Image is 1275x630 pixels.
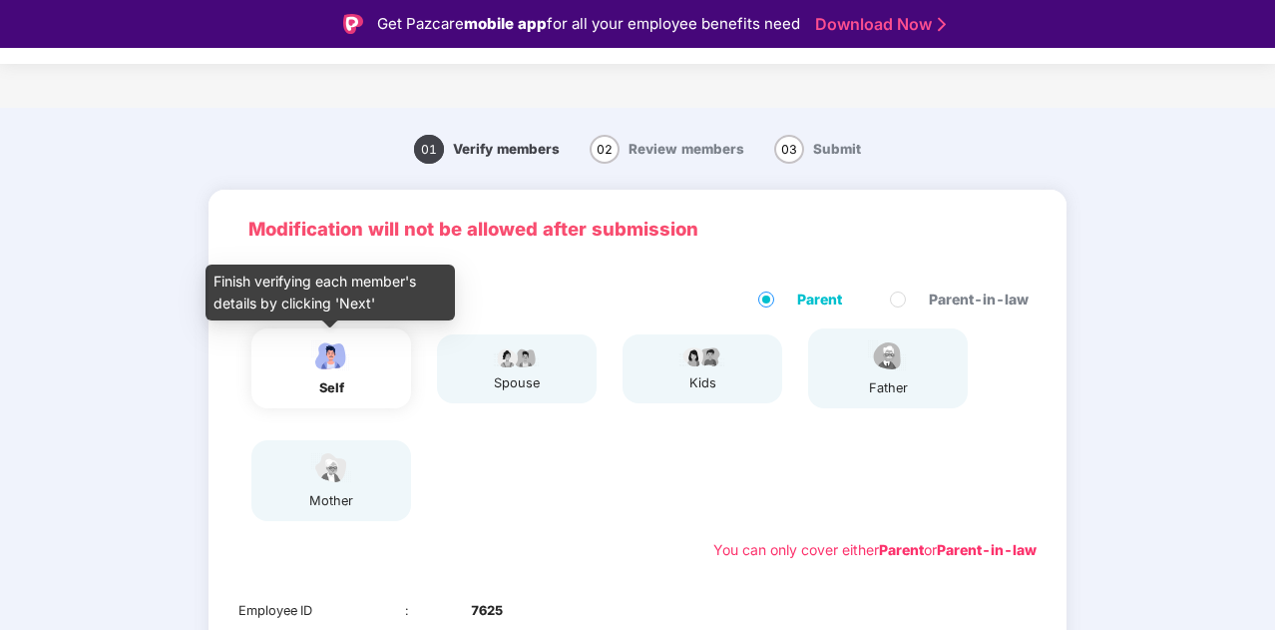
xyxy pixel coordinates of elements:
img: svg+xml;base64,PHN2ZyB4bWxucz0iaHR0cDovL3d3dy53My5vcmcvMjAwMC9zdmciIHdpZHRoPSI1NCIgaGVpZ2h0PSIzOC... [306,450,356,485]
span: 03 [774,135,804,164]
img: Stroke [938,14,946,35]
span: Verify members [453,141,560,157]
div: father [863,378,913,398]
b: 7625 [471,601,503,621]
div: mother [306,491,356,511]
p: Modification will not be allowed after submission [248,215,1027,244]
span: 01 [414,135,444,164]
span: Parent [789,289,850,311]
b: Parent-in-law [937,541,1037,558]
div: You can only cover either or [713,539,1037,561]
span: Parent-in-law [921,289,1037,311]
img: svg+xml;base64,PHN2ZyB4bWxucz0iaHR0cDovL3d3dy53My5vcmcvMjAwMC9zdmciIHdpZHRoPSI3OS4wMzciIGhlaWdodD... [677,344,727,368]
div: Employee ID [238,601,405,621]
img: svg+xml;base64,PHN2ZyBpZD0iRW1wbG95ZWVfbWFsZSIgeG1sbnM9Imh0dHA6Ly93d3cudzMub3JnLzIwMDAvc3ZnIiB3aW... [306,338,356,373]
span: Submit [813,141,861,157]
span: 02 [590,135,620,164]
div: spouse [492,373,542,393]
img: Logo [343,14,363,34]
div: Get Pazcare for all your employee benefits need [377,12,800,36]
img: svg+xml;base64,PHN2ZyB4bWxucz0iaHR0cDovL3d3dy53My5vcmcvMjAwMC9zdmciIHdpZHRoPSI5Ny44OTciIGhlaWdodD... [492,344,542,368]
div: self [306,378,356,398]
div: kids [677,373,727,393]
span: Review members [629,141,744,157]
a: Download Now [815,14,940,35]
b: Parent [879,541,924,558]
strong: mobile app [464,14,547,33]
div: Finish verifying each member's details by clicking 'Next' [206,265,455,320]
img: svg+xml;base64,PHN2ZyBpZD0iRmF0aGVyX2ljb24iIHhtbG5zPSJodHRwOi8vd3d3LnczLm9yZy8yMDAwL3N2ZyIgeG1sbn... [863,338,913,373]
div: : [405,601,472,621]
